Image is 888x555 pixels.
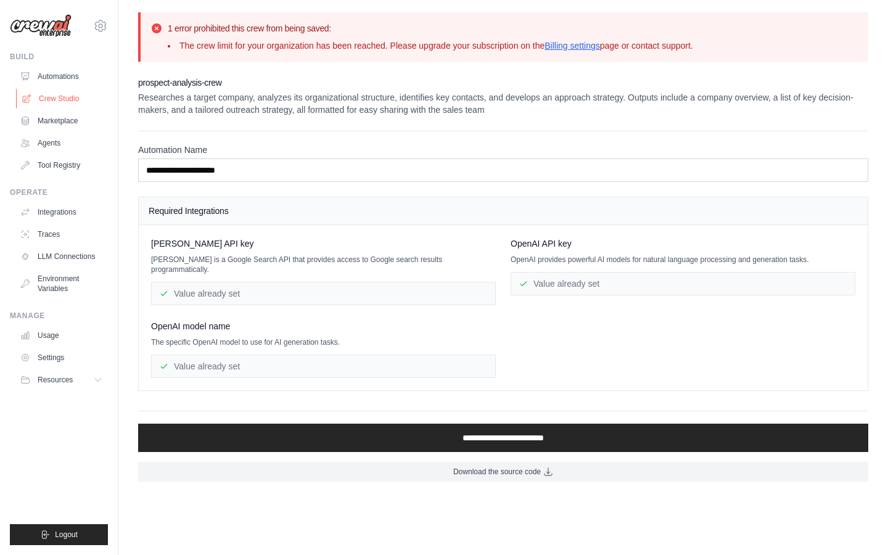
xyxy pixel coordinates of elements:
[138,144,868,156] label: Automation Name
[10,14,72,38] img: Logo
[151,237,254,250] span: [PERSON_NAME] API key
[151,320,230,332] span: OpenAI model name
[138,91,868,116] p: Researches a target company, analyzes its organizational structure, identifies key contacts, and ...
[10,187,108,197] div: Operate
[15,348,108,368] a: Settings
[15,269,108,298] a: Environment Variables
[151,337,496,347] p: The specific OpenAI model to use for AI generation tasks.
[453,467,541,477] span: Download the source code
[55,530,78,540] span: Logout
[15,202,108,222] a: Integrations
[545,41,600,51] a: Billing settings
[15,133,108,153] a: Agents
[15,247,108,266] a: LLM Connections
[168,39,693,52] li: The crew limit for your organization has been reached. Please upgrade your subscription on the pa...
[38,375,73,385] span: Resources
[151,255,496,274] p: [PERSON_NAME] is a Google Search API that provides access to Google search results programmatically.
[15,326,108,345] a: Usage
[15,370,108,390] button: Resources
[149,205,858,217] h4: Required Integrations
[15,224,108,244] a: Traces
[10,311,108,321] div: Manage
[15,67,108,86] a: Automations
[511,272,855,295] div: Value already set
[10,52,108,62] div: Build
[10,524,108,545] button: Logout
[138,462,868,482] a: Download the source code
[16,89,109,109] a: Crew Studio
[151,355,496,378] div: Value already set
[15,155,108,175] a: Tool Registry
[138,76,868,89] h2: prospect-analysis-crew
[151,282,496,305] div: Value already set
[511,237,572,250] span: OpenAI API key
[168,22,693,35] h2: 1 error prohibited this crew from being saved:
[511,255,855,265] p: OpenAI provides powerful AI models for natural language processing and generation tasks.
[15,111,108,131] a: Marketplace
